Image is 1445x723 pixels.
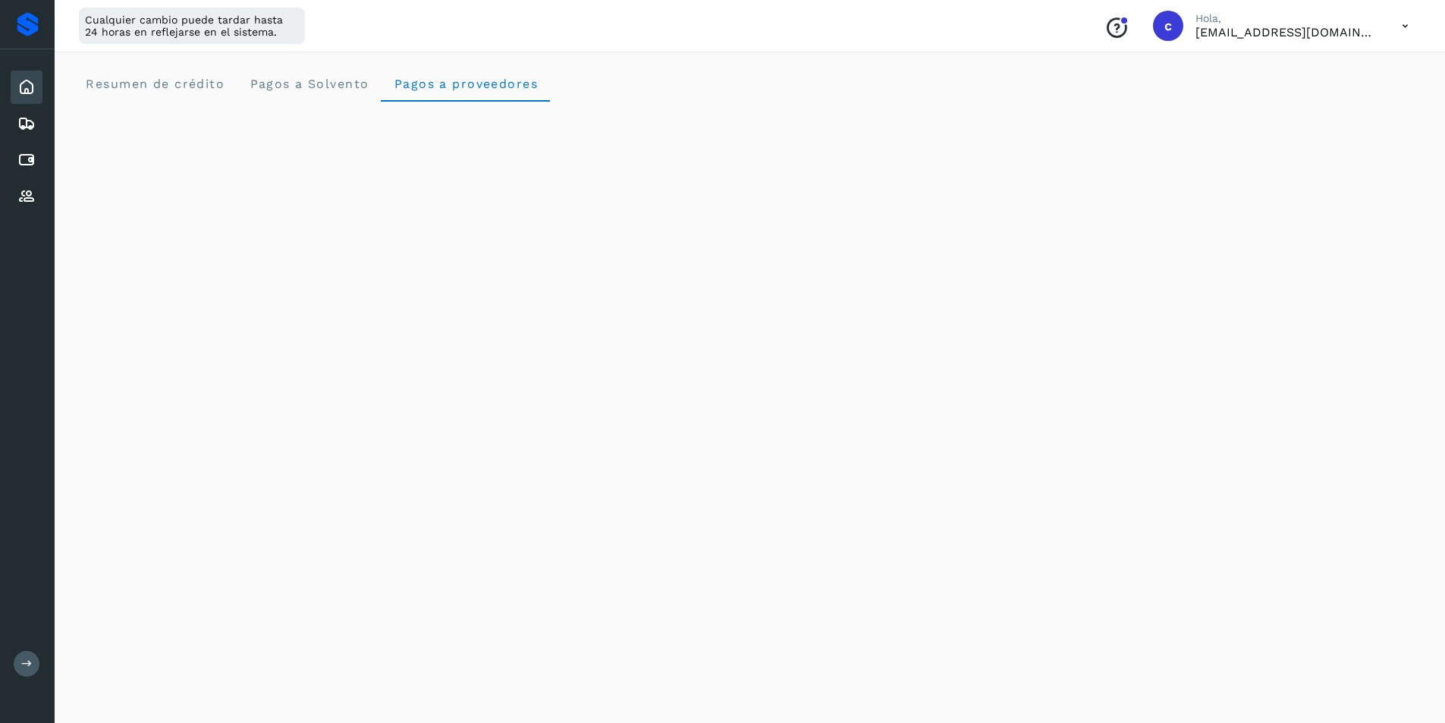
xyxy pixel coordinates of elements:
span: Pagos a Solvento [249,77,369,91]
span: Pagos a proveedores [393,77,538,91]
div: Proveedores [11,180,42,213]
div: Embarques [11,107,42,140]
p: contabilidad5@easo.com [1195,25,1377,39]
p: Hola, [1195,12,1377,25]
div: Inicio [11,71,42,104]
div: Cualquier cambio puede tardar hasta 24 horas en reflejarse en el sistema. [79,8,305,44]
span: Resumen de crédito [85,77,225,91]
div: Cuentas por pagar [11,143,42,177]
